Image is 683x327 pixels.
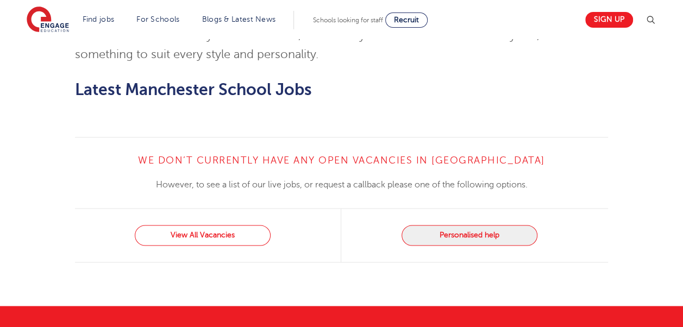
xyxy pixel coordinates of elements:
a: For Schools [136,15,179,23]
img: Engage Education [27,7,69,34]
h2: Latest Manchester School Jobs [75,80,608,99]
a: View All Vacancies [135,225,271,246]
span: Schools looking for staff [313,16,383,24]
span: Recruit [394,16,419,24]
button: Personalised help [402,225,537,246]
a: Sign up [585,12,633,28]
h4: We don’t currently have any open vacancies in [GEOGRAPHIC_DATA] [75,154,608,167]
a: Blogs & Latest News [202,15,276,23]
a: Find jobs [83,15,115,23]
a: Recruit [385,12,428,28]
p: However, to see a list of our live jobs, or request a callback please one of the following options. [75,178,608,192]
